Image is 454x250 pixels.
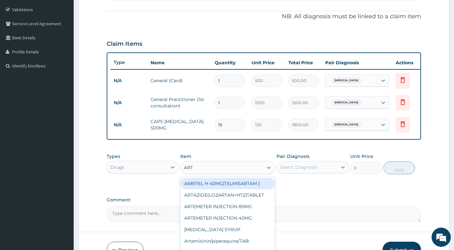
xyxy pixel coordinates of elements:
[280,164,318,170] div: Select Diagnosis
[248,56,285,69] th: Unit Price
[111,75,147,87] td: N/A
[180,178,275,189] div: ARBITEL H 40MG[TELMISARTAM ]
[37,81,88,145] span: We're online!
[147,93,211,112] td: General Practitioner (1st consultation)
[107,154,120,159] label: Types
[33,36,108,44] div: Chat with us now
[111,97,147,109] td: N/A
[147,115,211,134] td: CAPS [MEDICAL_DATA] 500MG
[350,153,373,160] label: Unit Price
[110,164,124,170] div: Drugs
[331,77,361,84] span: [MEDICAL_DATA]
[277,153,310,160] label: Pair Diagnosis
[180,212,275,224] div: ARTEMETER INJECTION 40MG
[111,119,147,131] td: N/A
[211,56,248,69] th: Quantity
[107,41,142,48] h3: Claim Items
[180,201,275,212] div: ARTEMETER INJECTION 80MG
[331,99,361,106] span: [MEDICAL_DATA]
[384,161,415,174] button: Add
[180,153,191,160] label: Item
[180,189,275,201] div: ARTAZIDE(LOZARTAN+HTZ)TABLET
[105,3,120,19] div: Minimize live chat window
[285,56,322,69] th: Total Price
[392,56,425,69] th: Actions
[147,56,211,69] th: Name
[107,197,421,203] label: Comment
[147,74,211,87] td: General (Card)
[111,57,147,68] th: Type
[107,12,421,21] p: NB: All diagnosis must be linked to a claim item
[322,56,392,69] th: Pair Diagnosis
[180,235,275,247] div: Artemisinin/piperaquine/TAB
[331,121,361,128] span: [MEDICAL_DATA]
[3,175,122,197] textarea: Type your message and hit 'Enter'
[12,32,26,48] img: d_794563401_company_1708531726252_794563401
[180,224,275,235] div: [MEDICAL_DATA] SYRUP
